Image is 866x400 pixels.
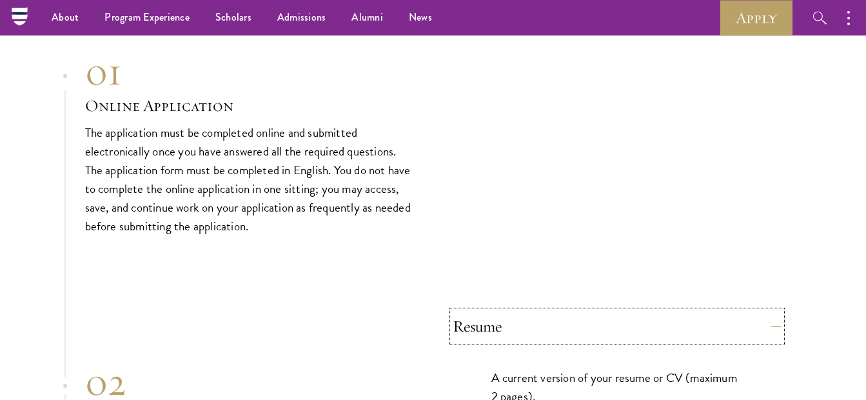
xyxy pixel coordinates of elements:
div: 01 [85,48,414,95]
h3: Online Application [85,95,414,117]
button: Resume [453,311,782,342]
p: The application must be completed online and submitted electronically once you have answered all ... [85,123,414,235]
